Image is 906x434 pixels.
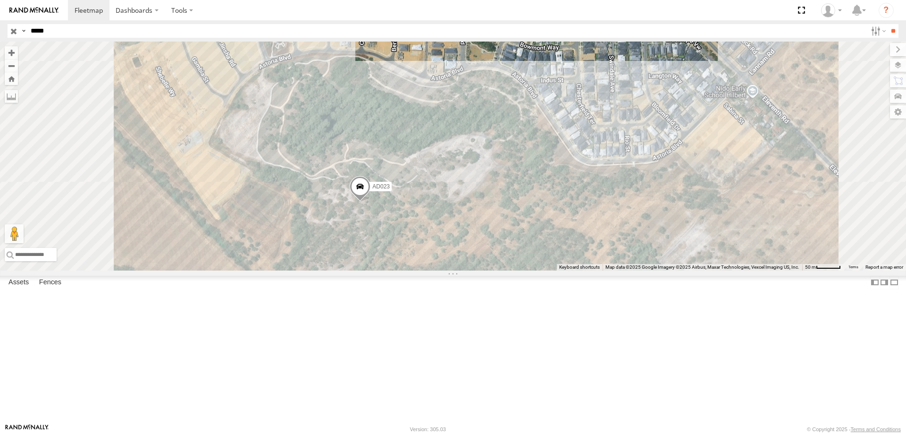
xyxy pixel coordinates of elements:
div: Luke Walker [818,3,845,17]
span: Map data ©2025 Google Imagery ©2025 Airbus, Maxar Technologies, Vexcel Imaging US, Inc. [605,264,799,270]
a: Report a map error [865,264,903,270]
label: Fences [34,276,66,289]
button: Zoom Home [5,72,18,85]
label: Measure [5,90,18,103]
label: Dock Summary Table to the Right [880,276,889,289]
button: Zoom in [5,46,18,59]
label: Search Query [20,24,27,38]
a: Terms and Conditions [851,426,901,432]
button: Map scale: 50 m per 49 pixels [802,264,844,271]
div: Version: 305.03 [410,426,446,432]
span: AD023 [372,183,390,189]
label: Dock Summary Table to the Left [870,276,880,289]
label: Search Filter Options [867,24,888,38]
div: © Copyright 2025 - [807,426,901,432]
a: Visit our Website [5,425,49,434]
label: Assets [4,276,34,289]
a: Terms [848,265,858,269]
label: Map Settings [890,105,906,119]
button: Drag Pegman onto the map to open Street View [5,224,24,243]
button: Zoom out [5,59,18,72]
label: Hide Summary Table [889,276,899,289]
img: rand-logo.svg [9,7,59,14]
i: ? [879,3,894,18]
button: Keyboard shortcuts [559,264,600,271]
span: 50 m [805,264,816,270]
